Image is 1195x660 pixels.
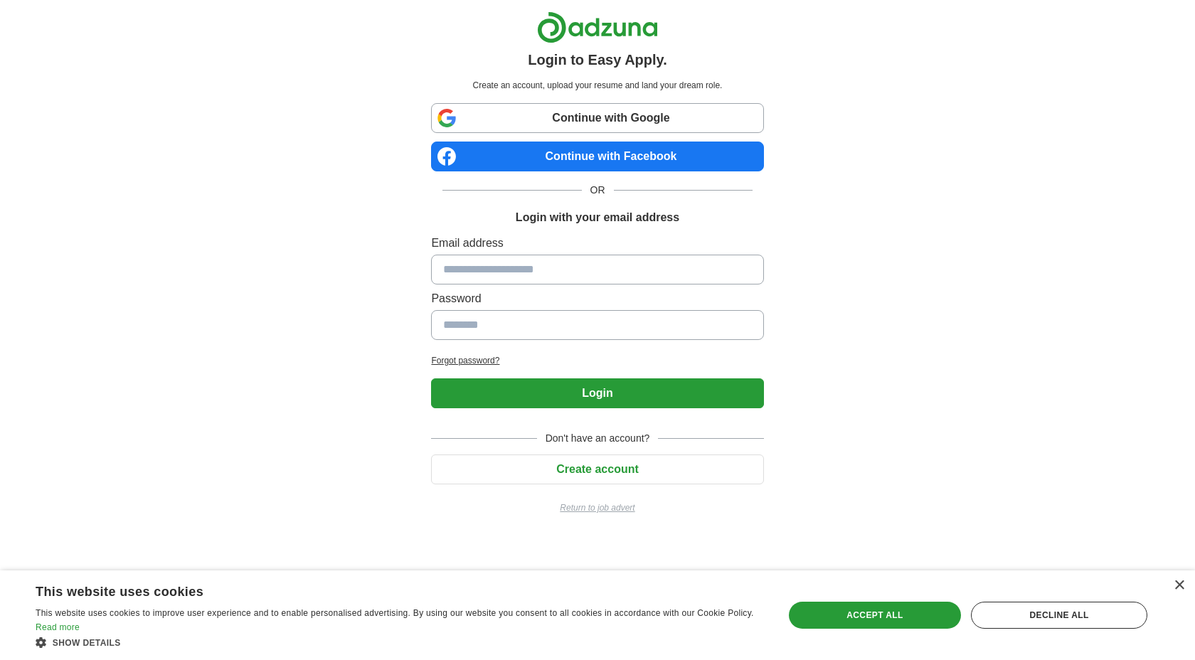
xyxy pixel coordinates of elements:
label: Email address [431,235,763,252]
a: Return to job advert [431,501,763,514]
h1: Login to Easy Apply. [528,49,667,70]
button: Create account [431,454,763,484]
div: Show details [36,635,762,649]
span: This website uses cookies to improve user experience and to enable personalised advertising. By u... [36,608,754,618]
span: Show details [53,638,121,648]
a: Forgot password? [431,354,763,367]
a: Continue with Google [431,103,763,133]
a: Continue with Facebook [431,142,763,171]
div: This website uses cookies [36,579,726,600]
label: Password [431,290,763,307]
div: Accept all [789,602,961,629]
a: Read more, opens a new window [36,622,80,632]
div: Close [1174,580,1184,591]
p: Create an account, upload your resume and land your dream role. [434,79,760,92]
div: Decline all [971,602,1147,629]
a: Create account [431,463,763,475]
h1: Login with your email address [516,209,679,226]
button: Login [431,378,763,408]
span: OR [582,183,614,198]
img: Adzuna logo [537,11,658,43]
span: Don't have an account? [537,431,659,446]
